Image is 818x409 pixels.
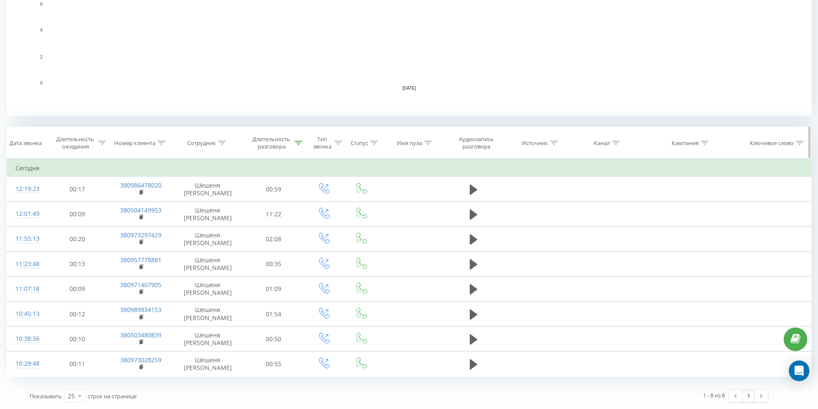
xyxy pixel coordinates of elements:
td: 01:54 [243,302,305,327]
td: 11:22 [243,202,305,227]
td: 00:10 [46,327,109,351]
div: 11:55:13 [15,230,38,247]
div: Аудиозапись разговора [451,136,501,150]
td: Шешеня [PERSON_NAME] [173,327,243,351]
td: Шешеня [PERSON_NAME] [173,251,243,276]
td: 00:11 [46,351,109,376]
div: Тип звонка [312,136,332,150]
td: 01:09 [243,276,305,301]
div: Длительность ожидания [54,136,97,150]
a: 380971407905 [120,281,161,289]
span: строк на странице [88,392,137,400]
text: 0 [40,81,43,85]
td: 00:17 [46,177,109,202]
a: 380989834153 [120,306,161,314]
a: 1 [742,390,755,402]
div: 10:45:13 [15,306,38,322]
div: 12:19:23 [15,181,38,197]
div: 11:07:18 [15,281,38,297]
td: 02:08 [243,227,305,251]
td: 00:12 [46,302,109,327]
td: 00:09 [46,276,109,301]
td: 00:20 [46,227,109,251]
a: 380973028259 [120,356,161,364]
td: 00:50 [243,327,305,351]
td: 00:59 [243,177,305,202]
td: 00:35 [243,251,305,276]
span: Показывать [30,392,62,400]
text: 2 [40,55,43,59]
div: 11:23:48 [15,256,38,273]
td: Шешеня [PERSON_NAME] [173,302,243,327]
div: Длительность разговора [250,136,293,150]
div: 10:38:36 [15,330,38,347]
div: 10:29:48 [15,355,38,372]
div: Сотрудник [187,139,216,147]
div: Имя пула [397,139,422,147]
text: 4 [40,28,43,33]
text: 6 [40,2,43,6]
div: Ключевое слово [750,139,794,147]
a: 380973297429 [120,231,161,239]
div: Источник [522,139,548,147]
a: 380957778881 [120,256,161,264]
text: [DATE] [402,86,416,91]
a: 380503480839 [120,331,161,339]
a: 380986478020 [120,181,161,189]
div: Кампания [672,139,699,147]
td: Шешеня [PERSON_NAME] [173,227,243,251]
div: Канал [594,139,610,147]
td: Сегодня [7,160,812,177]
td: Шешеня [PERSON_NAME] [173,351,243,376]
div: 12:01:49 [15,206,38,222]
div: Номер клиента [114,139,155,147]
td: 00:55 [243,351,305,376]
td: Шешеня [PERSON_NAME] [173,177,243,202]
div: Статус [351,139,368,147]
a: 380504149953 [120,206,161,214]
div: Open Intercom Messenger [789,361,809,381]
div: 25 [68,392,75,400]
td: Шешеня [PERSON_NAME] [173,202,243,227]
td: 00:13 [46,251,109,276]
div: 1 - 8 из 8 [703,391,725,400]
div: Дата звонка [9,139,42,147]
td: Шешеня [PERSON_NAME] [173,276,243,301]
td: 00:09 [46,202,109,227]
